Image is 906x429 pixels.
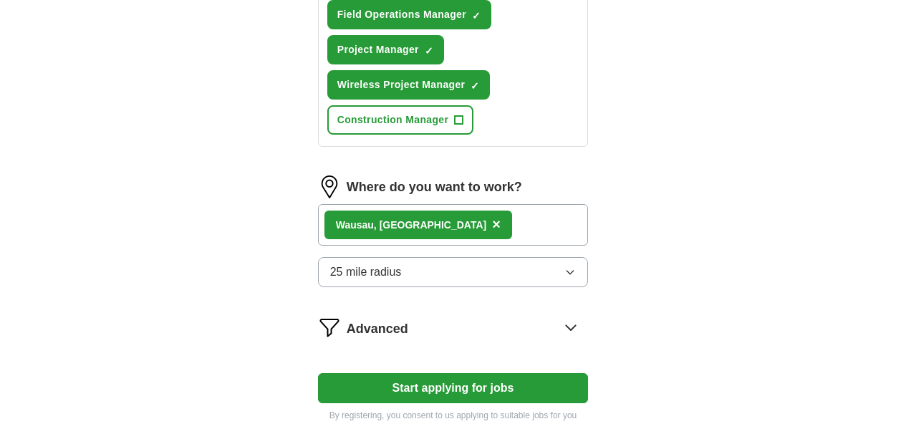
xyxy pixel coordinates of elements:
span: ✓ [472,10,481,21]
img: filter [318,316,341,339]
button: Wireless Project Manager✓ [327,70,491,100]
span: × [492,216,501,232]
span: Construction Manager [337,112,449,127]
button: Start applying for jobs [318,373,589,403]
button: 25 mile radius [318,257,589,287]
p: By registering, you consent to us applying to suitable jobs for you [318,409,589,422]
label: Where do you want to work? [347,178,522,197]
span: ✓ [425,45,433,57]
button: Project Manager✓ [327,35,444,64]
button: × [492,214,501,236]
strong: Wausau [336,219,374,231]
div: , [GEOGRAPHIC_DATA] [336,218,487,233]
span: Field Operations Manager [337,7,466,22]
span: 25 mile radius [330,264,402,281]
span: Wireless Project Manager [337,77,466,92]
span: Project Manager [337,42,419,57]
span: Advanced [347,319,408,339]
button: Construction Manager [327,105,474,135]
img: location.png [318,175,341,198]
span: ✓ [471,80,479,92]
